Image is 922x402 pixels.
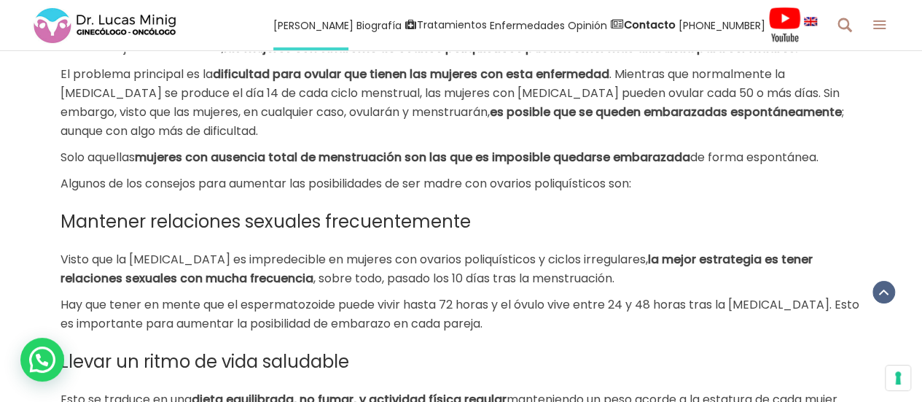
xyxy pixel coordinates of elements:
span: Visto que la [MEDICAL_DATA] es impredecible en mujeres con ovarios poliquísticos y ciclos irregul... [60,251,648,268]
b: es posible que se queden embarazadas espontáneamente [490,104,842,120]
span: Opinión [568,17,607,34]
span: Hay que tener en mente que el espermatozoide puede vivir hasta 72 horas y el óvulo vive entre 24 ... [60,296,859,332]
img: language english [804,17,817,26]
span: [PERSON_NAME] [273,17,353,34]
span: El problema principal es la [60,66,213,82]
span: Llevar un ritmo de vida saludable [60,349,349,374]
span: de forma espontánea. [690,149,819,166]
button: Sus preferencias de consentimiento para tecnologías de seguimiento [886,366,910,390]
strong: Contacto [624,18,676,32]
span: [PHONE_NUMBER] [679,17,765,34]
span: Enfermedades [490,17,565,34]
span: . Mientras que normalmente la [MEDICAL_DATA] se produce el día 14 de cada ciclo menstrual, las mu... [60,66,840,120]
img: Videos Youtube Ginecología [768,7,801,43]
span: Tratamientos [417,17,487,34]
span: Solo aquellas [60,149,135,166]
span: Algunos de los consejos para aumentar las posibilidades de ser madre con ovarios poliquísticos son: [60,175,631,192]
b: dificultad para ovular que tienen las mujeres con esta enfermedad [213,66,609,82]
span: Biografía [356,17,402,34]
b: mujeres con ausencia total de menstruación son las que es imposible quedarse embarazada [135,149,690,166]
div: WhatsApp contact [20,338,64,382]
span: Mantener relaciones sexuales frecuentemente [60,209,471,233]
span: , sobre todo, pasado los 10 días tras la menstruación. [313,270,614,287]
